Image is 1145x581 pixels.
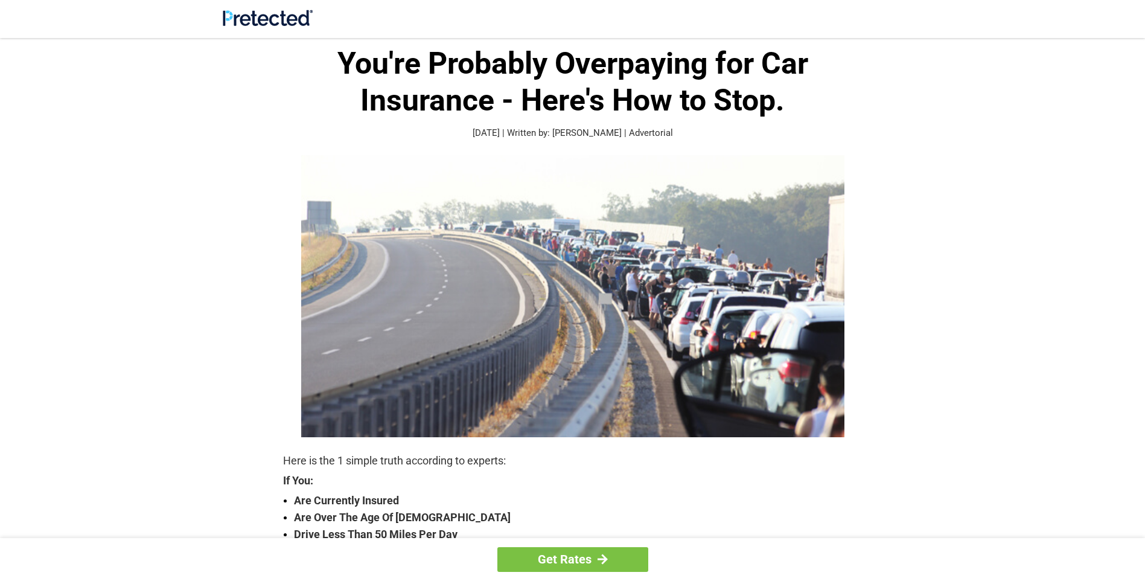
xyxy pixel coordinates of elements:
strong: If You: [283,475,863,486]
strong: Are Currently Insured [294,492,863,509]
h1: You're Probably Overpaying for Car Insurance - Here's How to Stop. [283,45,863,119]
img: Site Logo [223,10,313,26]
strong: Are Over The Age Of [DEMOGRAPHIC_DATA] [294,509,863,526]
p: [DATE] | Written by: [PERSON_NAME] | Advertorial [283,126,863,140]
p: Here is the 1 simple truth according to experts: [283,452,863,469]
strong: Drive Less Than 50 Miles Per Day [294,526,863,543]
a: Site Logo [223,17,313,28]
a: Get Rates [497,547,648,572]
